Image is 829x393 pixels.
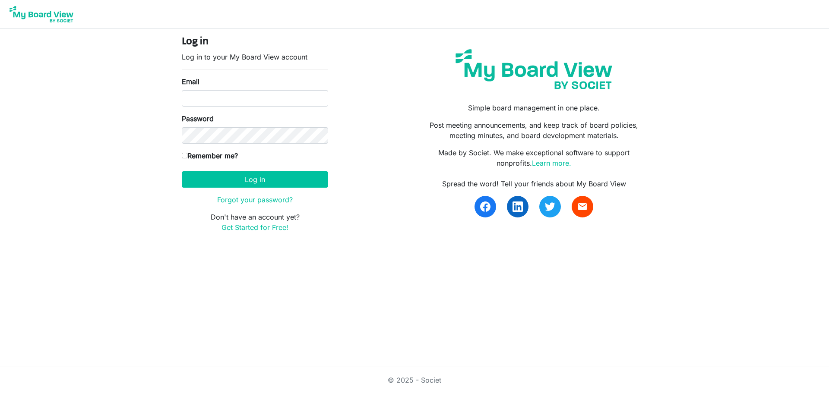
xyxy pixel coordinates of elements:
p: Simple board management in one place. [421,103,647,113]
h4: Log in [182,36,328,48]
p: Post meeting announcements, and keep track of board policies, meeting minutes, and board developm... [421,120,647,141]
p: Don't have an account yet? [182,212,328,233]
img: linkedin.svg [513,201,523,212]
button: Log in [182,171,328,188]
img: twitter.svg [545,201,555,212]
img: facebook.svg [480,201,490,212]
p: Made by Societ. We make exceptional software to support nonprofits. [421,148,647,168]
a: Forgot your password? [217,195,293,204]
a: email [572,196,593,217]
div: Spread the word! Tell your friends about My Board View [421,179,647,189]
p: Log in to your My Board View account [182,52,328,62]
a: Learn more. [532,159,571,167]
a: Get Started for Free! [221,223,288,232]
a: © 2025 - Societ [388,376,441,384]
label: Email [182,76,199,87]
label: Remember me? [182,151,238,161]
img: my-board-view-societ.svg [449,43,619,96]
input: Remember me? [182,153,187,158]
img: My Board View Logo [7,3,76,25]
label: Password [182,113,214,124]
span: email [577,201,588,212]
